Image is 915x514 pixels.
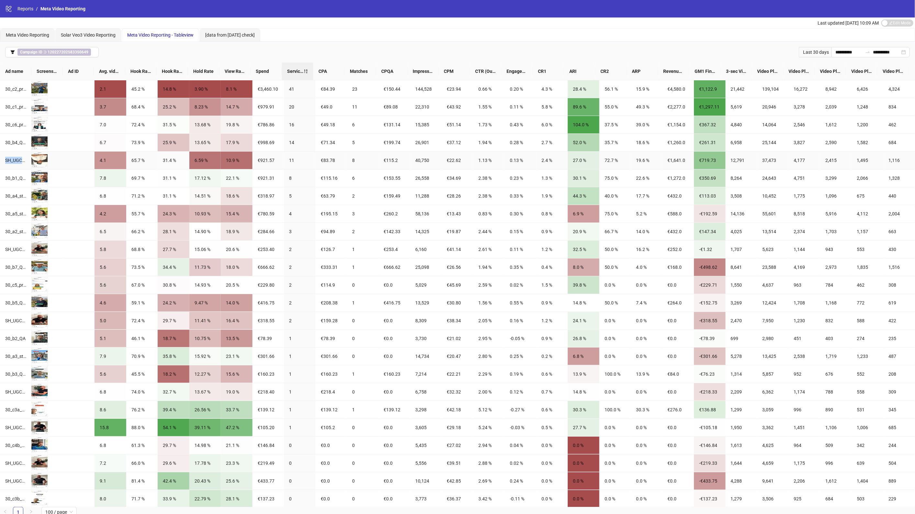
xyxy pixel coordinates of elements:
[851,68,872,75] span: Video Plays At 75%
[605,192,626,200] div: 40.0 %
[99,68,120,75] span: Avg. video watch time
[825,86,846,93] div: 8,942
[789,68,810,75] span: Video Plays At 25%
[825,139,846,146] div: 2,590
[5,121,26,128] div: 30_c6_product-demo_mwk17_vid-veo
[31,63,63,80] th: Screenshot
[29,510,33,514] span: right
[313,63,345,80] th: CPA
[799,47,831,57] div: Last 30 days
[258,86,279,93] div: €3,460.10
[384,175,405,182] div: €153.55
[794,103,815,110] div: 3,278
[857,210,878,217] div: 4,112
[689,63,721,80] th: GM1 Final
[40,6,85,11] span: Meta Video Reporting
[857,157,878,164] div: 1,495
[131,139,152,146] div: 73.9 %
[752,63,784,80] th: Video Plays
[888,157,910,164] div: 1,116
[573,210,594,217] div: 6.9 %
[699,157,720,164] div: €719.73
[321,175,342,182] div: €115.16
[668,210,689,217] div: €588.0
[352,86,373,93] div: 23
[731,210,752,217] div: 14,136
[721,63,752,80] th: 3-sec Video Views
[5,157,26,164] div: SH_UGC_CRE016_Dialog_180925_aroundhome_solaranlagen_Serhan_EinfachBestellen_vid-sh_mwk1
[37,68,58,75] span: Screenshot
[857,175,878,182] div: 2,066
[226,139,247,146] div: 17.9 %
[415,121,436,128] div: 15,385
[289,86,310,93] div: 41
[63,63,94,80] th: Ad ID
[818,20,879,26] span: Last updated [DATE] 10:09 AM
[794,175,815,182] div: 4,751
[413,68,434,75] span: Impressions
[510,175,531,182] div: 0.23 %
[157,63,188,80] th: Hook Rate 3
[731,139,752,146] div: 6,958
[384,192,405,200] div: €159.49
[888,86,910,93] div: 4,324
[731,103,752,110] div: 5,619
[289,103,310,110] div: 20
[68,68,89,75] span: Ad ID
[699,139,720,146] div: €261.31
[699,210,720,217] div: -€192.59
[636,175,657,182] div: 22.6 %
[258,175,279,182] div: €921.31
[825,192,846,200] div: 1,096
[877,63,909,80] th: Video Plays At 95%
[699,121,720,128] div: €367.32
[658,63,689,80] th: Revenue Final
[3,510,7,514] span: left
[794,121,815,128] div: 2,546
[888,192,910,200] div: 440
[415,139,436,146] div: 26,901
[100,86,121,93] div: 2.1
[668,175,689,182] div: €1,272.0
[321,121,342,128] div: €49.18
[195,139,216,146] div: 13.65 %
[888,139,910,146] div: 684
[258,157,279,164] div: €921.57
[636,103,657,110] div: 49.3 %
[188,63,219,80] th: Hold Rate
[384,210,405,217] div: €260.2
[321,103,342,110] div: €49.0
[668,103,689,110] div: €2,277.0
[636,121,657,128] div: 39.0 %
[100,210,121,217] div: 4.2
[5,210,26,217] div: 30_a5_street-interview_mwk3
[205,32,255,38] span: [data from [DATE] check]
[195,121,216,128] div: 13.68 %
[48,50,88,54] b: 120227202583350649
[193,68,214,75] span: Hold Rate
[668,192,689,200] div: €432.0
[636,86,657,93] div: 15.9 %
[131,210,152,217] div: 55.7 %
[321,210,342,217] div: €195.15
[36,5,38,12] li: /
[289,210,310,217] div: 4
[282,63,313,80] th: Service Requests
[478,157,499,164] div: 1.13 %
[865,50,870,55] span: to
[857,192,878,200] div: 675
[632,68,653,75] span: ARP
[857,103,878,110] div: 1,248
[100,228,121,235] div: 6.5
[6,32,49,38] span: Meta Video Reporting
[415,192,436,200] div: 11,288
[510,139,531,146] div: 0.28 %
[415,103,436,110] div: 22,310
[447,103,468,110] div: €43.92
[439,63,470,80] th: CPM
[17,49,91,56] span: ∋
[447,86,468,93] div: €23.94
[163,86,184,93] div: 14.8 %
[636,139,657,146] div: 18.6 %
[447,157,468,164] div: €22.62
